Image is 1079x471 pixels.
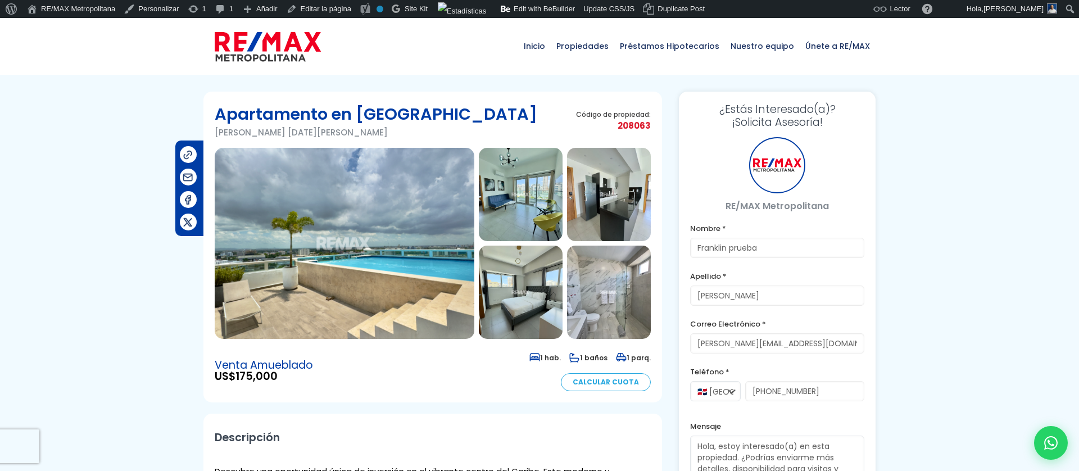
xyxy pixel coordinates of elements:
span: Site Kit [405,4,428,13]
h3: ¡Solicita Asesoría! [690,103,864,129]
p: RE/MAX Metropolitana [690,199,864,213]
input: 123-456-7890 [745,381,864,401]
img: Apartamento en Piantini [567,246,651,339]
a: Nuestro equipo [725,18,800,74]
span: 1 parq. [616,353,651,363]
label: Correo Electrónico * [690,317,864,331]
span: [PERSON_NAME] [983,4,1044,13]
a: Únete a RE/MAX [800,18,876,74]
span: 208063 [576,119,651,133]
span: 1 baños [569,353,607,363]
img: Apartamento en Piantini [479,246,563,339]
label: Teléfono * [690,365,864,379]
h1: Apartamento en [GEOGRAPHIC_DATA] [215,103,537,125]
img: Visitas de 48 horas. Haz clic para ver más estadísticas del sitio. [438,2,486,20]
div: RE/MAX Metropolitana [749,137,805,193]
span: Únete a RE/MAX [800,29,876,63]
a: RE/MAX Metropolitana [215,18,321,74]
img: Apartamento en Piantini [215,148,474,339]
span: Código de propiedad: [576,110,651,119]
img: remax-metropolitana-logo [215,30,321,64]
span: 175,000 [235,369,278,384]
a: Propiedades [551,18,614,74]
label: Apellido * [690,269,864,283]
img: Compartir [182,216,194,228]
a: Préstamos Hipotecarios [614,18,725,74]
label: Nombre * [690,221,864,235]
span: ¿Estás Interesado(a)? [690,103,864,116]
div: No indexar [377,6,383,12]
img: Apartamento en Piantini [479,148,563,241]
a: Calcular Cuota [561,373,651,391]
span: Inicio [518,29,551,63]
img: Compartir [182,171,194,183]
span: 1 hab. [529,353,561,363]
a: Inicio [518,18,551,74]
img: Compartir [182,149,194,161]
span: US$ [215,371,313,382]
img: Apartamento en Piantini [567,148,651,241]
span: Propiedades [551,29,614,63]
span: Nuestro equipo [725,29,800,63]
h2: Descripción [215,425,651,450]
label: Mensaje [690,419,864,433]
img: Compartir [182,194,194,206]
span: Venta Amueblado [215,360,313,371]
span: Préstamos Hipotecarios [614,29,725,63]
p: [PERSON_NAME] [DATE][PERSON_NAME] [215,125,537,139]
